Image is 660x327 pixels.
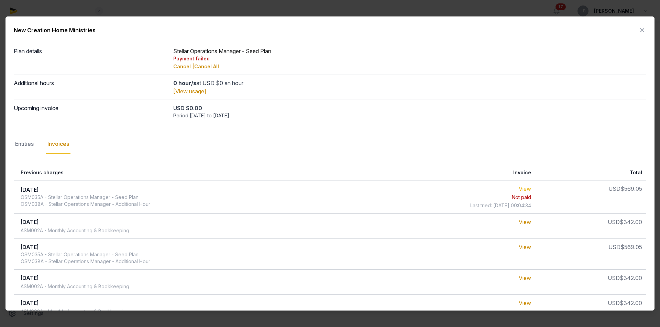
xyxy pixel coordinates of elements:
[173,88,206,95] a: [View usage]
[21,244,39,250] span: [DATE]
[14,26,96,34] div: New Creation Home Ministries
[519,275,531,281] a: View
[620,244,642,250] span: $569.05
[173,55,646,62] div: Payment failed
[620,300,642,306] span: $342.00
[14,165,368,180] th: Previous charges
[21,283,129,290] div: ASM002A - Monthly Accounting & Bookkeeping
[21,194,150,208] div: OSM035A - Stellar Operations Manager - Seed Plan OSM038A - Stellar Operations Manager - Additiona...
[14,104,168,119] dt: Upcoming invoice
[368,165,536,180] th: Invoice
[21,275,39,281] span: [DATE]
[14,134,35,154] div: Entities
[608,300,620,306] span: USD
[14,134,646,154] nav: Tabs
[620,185,642,192] span: $569.05
[194,63,219,69] span: Cancel All
[21,308,129,315] div: ASM002A - Monthly Accounting & Bookkeeping
[519,300,531,306] a: View
[21,300,39,306] span: [DATE]
[21,227,129,234] div: ASM002A - Monthly Accounting & Bookkeeping
[535,165,646,180] th: Total
[173,79,646,87] div: at USD $0 an hour
[470,202,531,209] span: Last tried: [DATE] 00:04:34
[21,186,39,193] span: [DATE]
[173,112,646,119] div: Period [DATE] to [DATE]
[173,63,194,69] span: Cancel |
[173,104,646,112] div: USD $0.00
[14,79,168,95] dt: Additional hours
[620,219,642,225] span: $342.00
[14,47,168,70] dt: Plan details
[620,275,642,281] span: $342.00
[608,185,620,192] span: USD
[512,194,531,201] span: Not paid
[608,275,620,281] span: USD
[519,219,531,225] a: View
[608,219,620,225] span: USD
[608,244,620,250] span: USD
[173,80,196,86] strong: 0 hour/s
[46,134,70,154] div: Invoices
[21,251,150,265] div: OSM035A - Stellar Operations Manager - Seed Plan OSM038A - Stellar Operations Manager - Additiona...
[173,47,646,70] div: Stellar Operations Manager - Seed Plan
[519,185,531,192] a: View
[519,244,531,250] a: View
[21,219,39,225] span: [DATE]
